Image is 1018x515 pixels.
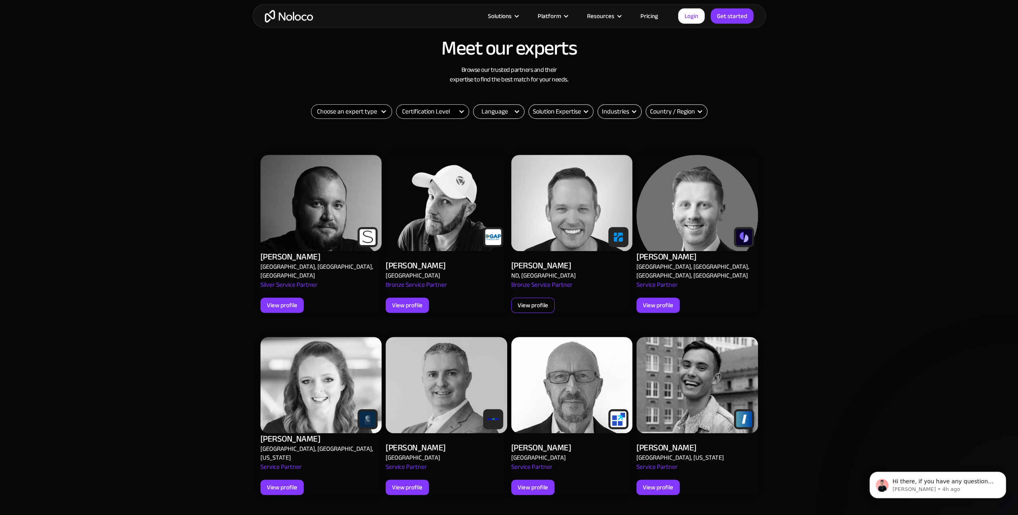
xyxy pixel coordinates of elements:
div: [GEOGRAPHIC_DATA] [386,271,440,280]
a: Login [678,8,705,24]
div: [PERSON_NAME] [260,251,321,262]
div: Country / Region [646,104,707,119]
div: [PERSON_NAME] [511,260,571,271]
img: Alex Vyshnevskiy - Noloco app builder Expert [386,337,507,433]
form: Filter [311,104,392,119]
div: View profile [392,300,423,310]
div: Resources [577,11,630,21]
div: [GEOGRAPHIC_DATA] [386,453,440,462]
div: View profile [643,482,673,493]
div: Platform [538,11,561,21]
div: Industries [597,104,642,119]
div: [PERSON_NAME] [260,433,321,444]
div: View profile [267,482,297,493]
div: Solution Expertise [533,107,581,116]
div: Service Partner [511,462,553,480]
div: [GEOGRAPHIC_DATA], [GEOGRAPHIC_DATA], [GEOGRAPHIC_DATA] [260,262,378,280]
a: home [265,10,313,22]
div: Language [482,107,508,116]
img: Alex Vyshnevskiy - Noloco app builder Expert [386,155,507,251]
div: ND, [GEOGRAPHIC_DATA] [511,271,576,280]
div: Service Partner [386,462,427,480]
img: Alex Vyshnevskiy - Noloco app builder Expert [260,337,382,433]
div: Service Partner [636,462,678,480]
h3: Browse our trusted partners and their expertise to find the best match for your needs. [260,65,758,84]
a: Alex Vyshnevskiy - Noloco app builder Expert[PERSON_NAME][GEOGRAPHIC_DATA], [GEOGRAPHIC_DATA], [G... [636,145,758,323]
div: View profile [267,300,297,310]
div: Solutions [488,11,512,21]
div: View profile [518,482,548,493]
div: View profile [392,482,423,493]
form: Email Form [528,104,593,119]
form: Email Form [646,104,707,119]
img: Alex Vyshnevskiy - Noloco app builder Expert [636,155,758,251]
div: [GEOGRAPHIC_DATA], [GEOGRAPHIC_DATA], [US_STATE] [260,444,378,462]
h2: Meet our experts [260,37,758,59]
a: Alex Vyshnevskiy - Noloco app builder Expert[PERSON_NAME][GEOGRAPHIC_DATA]Bronze Service PartnerV... [386,145,507,323]
div: [PERSON_NAME] [636,251,697,262]
div: [GEOGRAPHIC_DATA], [US_STATE] [636,453,724,462]
div: Service Partner [260,462,302,480]
a: Alex Vyshnevskiy - Noloco app builder Expert[PERSON_NAME]ND, [GEOGRAPHIC_DATA]Bronze Service Part... [511,145,633,323]
div: Solution Expertise [528,104,593,119]
div: [PERSON_NAME] [636,442,697,453]
img: Alex Vyshnevskiy - Noloco app builder Expert [636,337,758,433]
a: Pricing [630,11,668,21]
div: [GEOGRAPHIC_DATA] [511,453,566,462]
a: Get started [711,8,754,24]
div: View profile [643,300,673,310]
iframe: Intercom notifications message [857,455,1018,511]
div: Silver Service Partner [260,280,317,298]
div: Platform [528,11,577,21]
form: Filter [396,104,469,119]
div: [PERSON_NAME] [386,442,446,453]
div: View profile [518,300,548,310]
form: Email Form [597,104,642,119]
div: Country / Region [650,107,695,116]
form: Email Form [473,104,524,119]
a: Alex Vyshnevskiy - Noloco app builder Expert[PERSON_NAME][GEOGRAPHIC_DATA], [GEOGRAPHIC_DATA], [G... [260,145,382,323]
a: Alex Vyshnevskiy - Noloco app builder Expert[PERSON_NAME][GEOGRAPHIC_DATA], [GEOGRAPHIC_DATA], [U... [260,327,382,505]
div: [GEOGRAPHIC_DATA], [GEOGRAPHIC_DATA], [GEOGRAPHIC_DATA], [GEOGRAPHIC_DATA] [636,262,754,280]
img: Alex Vyshnevskiy - Noloco app builder Expert [511,337,633,433]
div: Industries [602,107,629,116]
div: Service Partner [636,280,678,298]
div: Language [473,104,524,119]
img: Alex Vyshnevskiy - Noloco app builder Expert [260,155,382,251]
div: Solutions [478,11,528,21]
a: Alex Vyshnevskiy - Noloco app builder Expert[PERSON_NAME][GEOGRAPHIC_DATA], [US_STATE]Service Par... [636,327,758,505]
a: Alex Vyshnevskiy - Noloco app builder Expert[PERSON_NAME][GEOGRAPHIC_DATA]Service PartnerView pro... [386,327,507,505]
div: Bronze Service Partner [386,280,447,298]
div: [PERSON_NAME] [386,260,446,271]
div: Bronze Service Partner [511,280,573,298]
div: [PERSON_NAME] [511,442,571,453]
a: Alex Vyshnevskiy - Noloco app builder Expert[PERSON_NAME][GEOGRAPHIC_DATA]Service PartnerView pro... [511,327,633,505]
img: Alex Vyshnevskiy - Noloco app builder Expert [511,155,633,251]
div: Resources [587,11,614,21]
